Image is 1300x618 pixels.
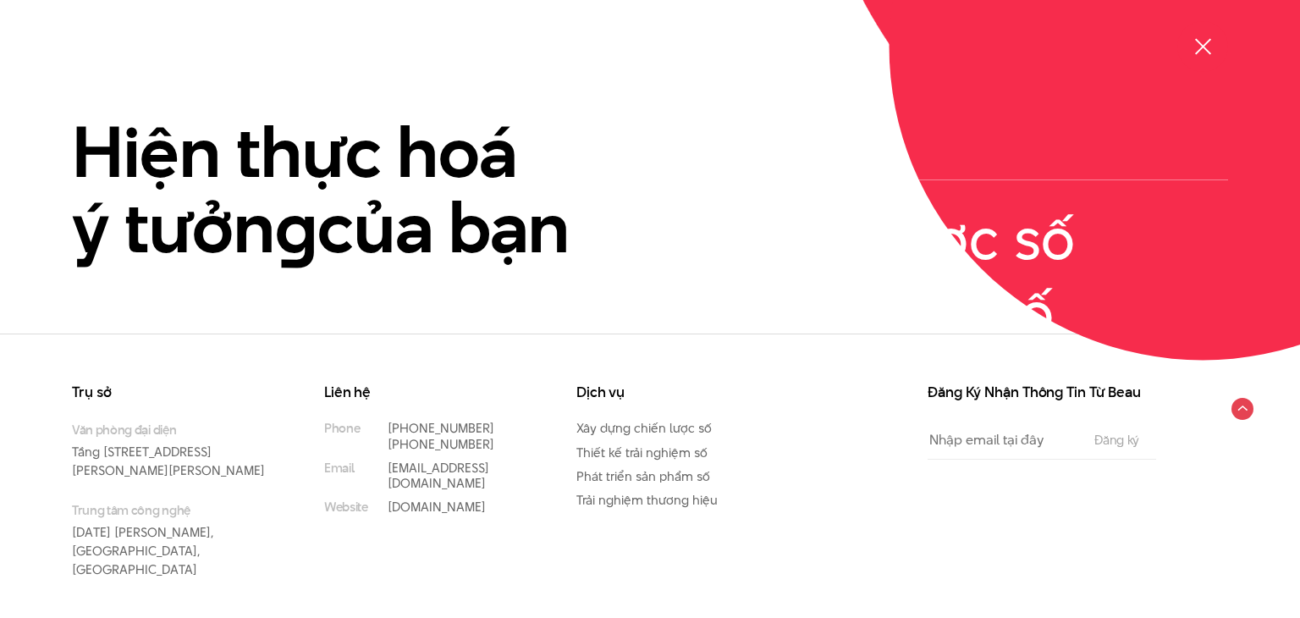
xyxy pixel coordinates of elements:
a: Xây dựng chiến lược số [576,419,712,437]
en: g [275,178,317,277]
small: Email [324,461,354,476]
small: Phone [324,421,360,436]
small: Văn phòng đại diện [72,421,273,439]
small: Website [324,499,368,515]
h3: Dịch vụ [576,385,778,400]
p: [DATE] [PERSON_NAME], [GEOGRAPHIC_DATA], [GEOGRAPHIC_DATA] [72,501,273,578]
input: Đăng ký [1089,433,1144,447]
input: Nhập email tại đây [928,421,1077,459]
a: [PHONE_NUMBER] [388,419,494,437]
a: [EMAIL_ADDRESS][DOMAIN_NAME] [388,459,489,492]
a: Thiết kế trải nghiệm số [576,444,708,461]
h3: Đăng Ký Nhận Thông Tin Từ Beau [928,385,1156,400]
h3: Liên hệ [324,385,526,400]
small: Trung tâm công nghệ [72,501,273,519]
a: Hiện thực hoáý tưởngcủa bạn [72,114,1228,266]
h2: Hiện thực hoá ý tưởn của bạn [72,114,570,266]
h3: Trụ sở [72,385,273,400]
p: Tầng [STREET_ADDRESS][PERSON_NAME][PERSON_NAME] [72,421,273,480]
a: Phát triển sản phẩm số [576,467,710,485]
a: [DOMAIN_NAME] [388,498,486,516]
a: Trải nghiệm thương hiệu [576,491,718,509]
a: [PHONE_NUMBER] [388,435,494,453]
